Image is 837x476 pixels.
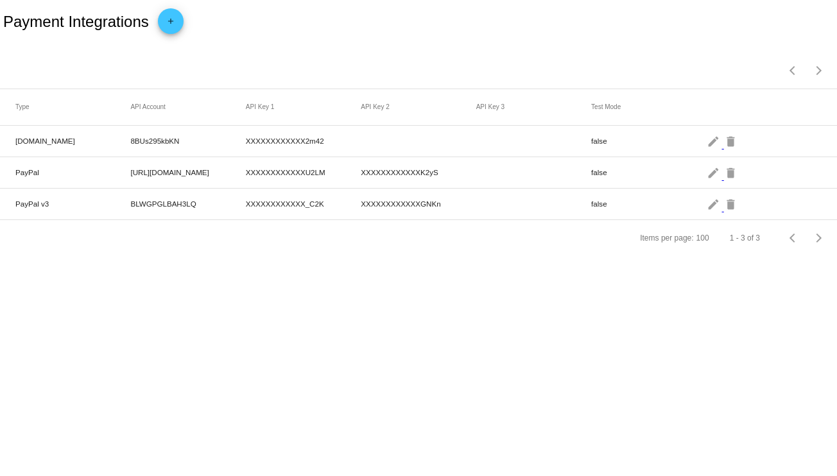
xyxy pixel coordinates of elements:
[15,133,130,148] mat-cell: [DOMAIN_NAME]
[361,165,476,180] mat-cell: XXXXXXXXXXXXK2yS
[696,234,709,242] div: 100
[707,131,722,151] mat-icon: edit
[781,58,806,83] button: Previous page
[806,58,832,83] button: Next page
[15,165,130,180] mat-cell: PayPal
[246,196,361,211] mat-cell: XXXXXXXXXXXX_C2K
[806,225,832,251] button: Next page
[591,165,706,180] mat-cell: false
[3,13,149,31] h2: Payment Integrations
[724,194,739,214] mat-icon: delete
[724,162,739,182] mat-icon: delete
[591,103,706,110] mat-header-cell: Test Mode
[130,165,245,180] mat-cell: [URL][DOMAIN_NAME]
[591,133,706,148] mat-cell: false
[724,131,739,151] mat-icon: delete
[15,103,130,110] mat-header-cell: Type
[640,234,693,242] div: Items per page:
[130,103,245,110] mat-header-cell: API Account
[781,225,806,251] button: Previous page
[246,103,361,110] mat-header-cell: API Key 1
[591,196,706,211] mat-cell: false
[730,234,760,242] div: 1 - 3 of 3
[246,133,361,148] mat-cell: XXXXXXXXXXXX2m42
[707,194,722,214] mat-icon: edit
[361,196,476,211] mat-cell: XXXXXXXXXXXXGNKn
[130,196,245,211] mat-cell: BLWGPGLBAH3LQ
[707,162,722,182] mat-icon: edit
[361,103,476,110] mat-header-cell: API Key 2
[246,165,361,180] mat-cell: XXXXXXXXXXXXU2LM
[130,133,245,148] mat-cell: 8BUs295kbKN
[476,103,591,110] mat-header-cell: API Key 3
[15,196,130,211] mat-cell: PayPal v3
[163,17,178,32] mat-icon: add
